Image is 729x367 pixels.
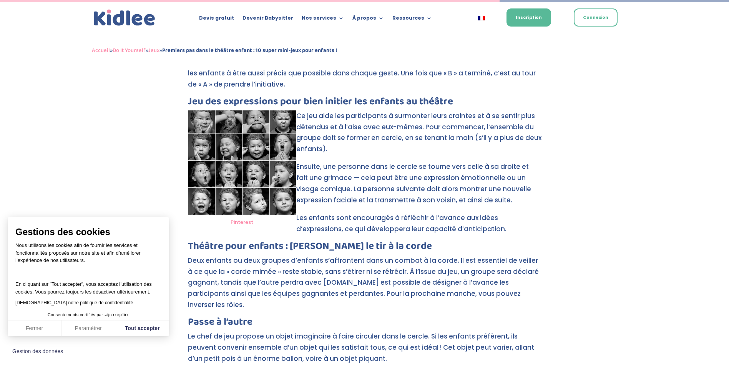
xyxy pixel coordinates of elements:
h3: Jeu des expressions pour bien initier les enfants au théâtre [188,97,541,110]
h3: Passe à l’autre [188,317,541,331]
span: Gestions des cookies [15,226,161,238]
a: Do It Yourself [113,46,146,55]
a: Nos services [302,15,344,24]
button: Tout accepter [115,320,169,337]
p: Ensuite, une personne dans le cercle se tourne vers celle à sa droite et fait une grimace — cela ... [188,161,541,212]
a: Ressources [392,15,432,24]
img: Théâtre enfants : jeu des expressions, photo d'enfants [188,110,296,215]
span: Consentements certifiés par [48,313,103,317]
button: Fermer le widget sans consentement [8,344,68,360]
a: Kidlee Logo [92,8,157,28]
a: [DEMOGRAPHIC_DATA] notre politique de confidentialité [15,300,133,305]
p: Cet exercice stimule la créativité, l’esprit clownesque et le sens du timing. Il est important d’... [188,57,541,97]
a: Devis gratuit [199,15,234,24]
a: Accueil [92,46,110,55]
svg: Axeptio [105,304,128,327]
p: Nous utilisons les cookies afin de fournir les services et fonctionnalités proposés sur notre sit... [15,242,161,269]
p: En cliquant sur ”Tout accepter”, vous acceptez l’utilisation des cookies. Vous pourrez toujours l... [15,273,161,296]
img: logo_kidlee_bleu [92,8,157,28]
button: Fermer [8,320,61,337]
span: » » » [92,46,337,55]
a: Connexion [574,8,618,27]
span: Gestion des données [12,348,63,355]
a: Inscription [506,8,551,27]
a: Devenir Babysitter [242,15,293,24]
p: Les enfants sont encouragés à réfléchir à l’avance aux idées d’expressions, ce qui développera le... [188,212,541,241]
strong: Premiers pas dans le théâtre enfant : 10 super mini-jeux pour enfants ! [162,46,337,55]
h3: Théâtre pour enfants : [PERSON_NAME] le tir à la corde [188,241,541,255]
button: Consentements certifiés par [44,310,133,320]
a: À propos [352,15,384,24]
img: Français [478,16,485,20]
button: Paramétrer [61,320,115,337]
p: Deux enfants ou deux groupes d’enfants s’affrontent dans un combat à la corde. Il est essentiel d... [188,255,541,317]
p: Ce jeu aide les participants à surmonter leurs craintes et à se sentir plus détendus et à l’aise ... [188,110,541,162]
a: Jeux [148,46,159,55]
a: Pinterest [231,219,253,226]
